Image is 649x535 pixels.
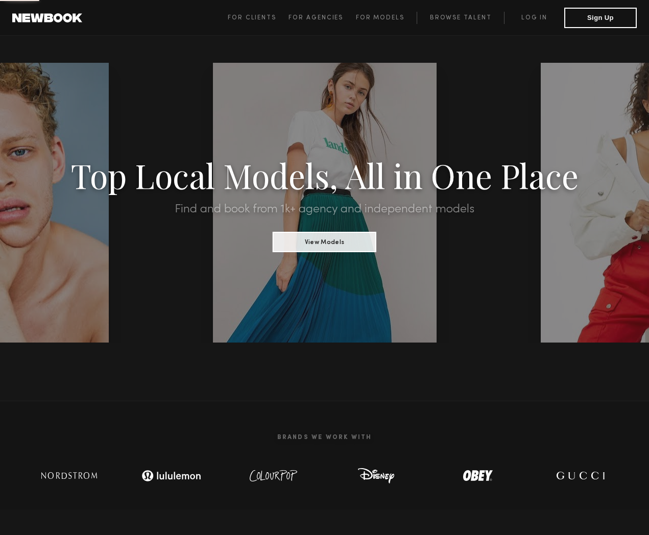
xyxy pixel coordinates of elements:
img: logo-nordstrom.svg [34,466,105,486]
h1: Top Local Models, All in One Place [49,159,600,191]
a: For Models [356,12,417,24]
a: For Clients [228,12,289,24]
h2: Find and book from 1k+ agency and independent models [49,203,600,215]
button: Sign Up [564,8,637,28]
img: logo-disney.svg [343,466,409,486]
img: logo-lulu.svg [136,466,207,486]
img: logo-obey.svg [445,466,511,486]
a: For Agencies [289,12,355,24]
h2: Brands We Work With [18,422,631,453]
img: logo-colour-pop.svg [241,466,307,486]
a: Log in [504,12,564,24]
a: View Models [273,235,376,247]
span: For Models [356,15,404,21]
button: View Models [273,232,376,252]
a: Browse Talent [417,12,504,24]
span: For Clients [228,15,276,21]
img: logo-gucci.svg [547,466,613,486]
span: For Agencies [289,15,343,21]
